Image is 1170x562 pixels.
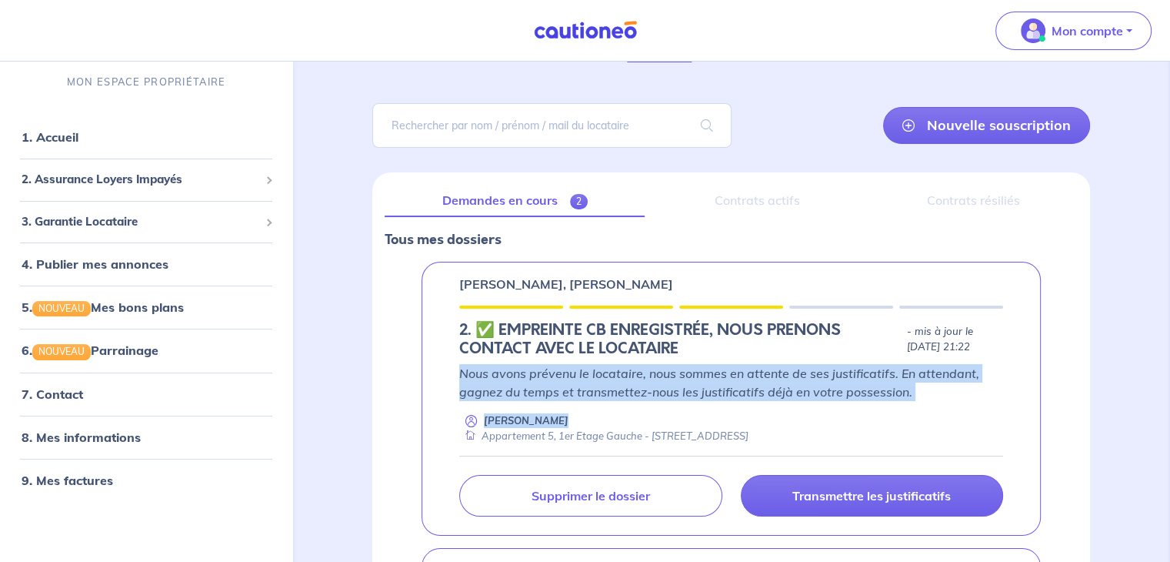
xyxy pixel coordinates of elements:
p: Mon compte [1052,22,1123,40]
p: MON ESPACE PROPRIÉTAIRE [67,75,225,89]
a: Transmettre les justificatifs [741,475,1003,517]
img: Cautioneo [528,21,643,40]
a: 6.NOUVEAUParrainage [22,343,158,358]
p: - mis à jour le [DATE] 21:22 [907,324,1003,355]
div: 4. Publier mes annonces [6,249,286,279]
a: Demandes en cours2 [385,185,645,217]
span: 3. Garantie Locataire [22,213,259,231]
button: illu_account_valid_menu.svgMon compte [995,12,1152,50]
p: Nous avons prévenu le locataire, nous sommes en attente de ses justificatifs. En attendant, gagne... [459,364,1003,401]
a: Nouvelle souscription [883,107,1090,144]
a: 1. Accueil [22,129,78,145]
div: Appartement 5, 1er Etage Gauche - [STREET_ADDRESS] [459,429,748,443]
img: illu_account_valid_menu.svg [1021,18,1045,43]
p: Tous mes dossiers [385,229,1078,249]
a: 7. Contact [22,386,83,402]
p: [PERSON_NAME], [PERSON_NAME] [459,275,673,293]
a: 9. Mes factures [22,473,113,488]
span: 2. Assurance Loyers Impayés [22,171,259,189]
div: 6.NOUVEAUParrainage [6,335,286,366]
p: Supprimer le dossier [532,488,650,503]
div: 9. Mes factures [6,465,286,496]
div: state: RENTER-DOCUMENTS-IN-PENDING, Context: NEW,CHOOSE-CERTIFICATE,RELATIONSHIP,RENTER-DOCUMENTS [459,321,1003,358]
a: 5.NOUVEAUMes bons plans [22,299,184,315]
div: 1. Accueil [6,122,286,152]
div: 7. Contact [6,379,286,410]
input: Rechercher par nom / prénom / mail du locataire [372,103,731,148]
div: 2. Assurance Loyers Impayés [6,165,286,195]
div: 8. Mes informations [6,422,286,453]
span: search [682,104,732,147]
p: [PERSON_NAME] [484,413,568,428]
a: 8. Mes informations [22,430,141,445]
a: 4. Publier mes annonces [22,256,168,272]
div: 3. Garantie Locataire [6,207,286,237]
div: 5.NOUVEAUMes bons plans [6,292,286,323]
p: Transmettre les justificatifs [792,488,951,503]
span: 2 [570,194,588,209]
h5: 2.︎ ✅️ EMPREINTE CB ENREGISTRÉE, NOUS PRENONS CONTACT AVEC LE LOCATAIRE [459,321,900,358]
a: Supprimer le dossier [459,475,722,517]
